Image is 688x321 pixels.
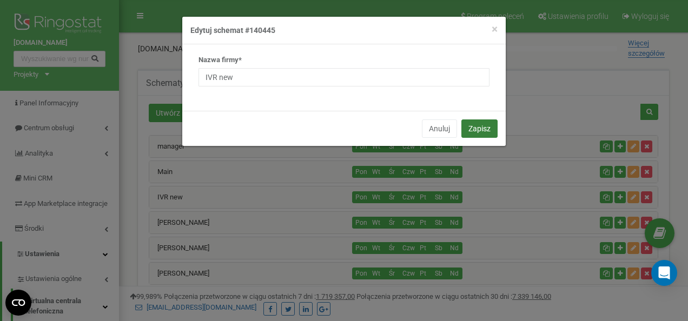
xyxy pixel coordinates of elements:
[651,260,677,286] div: Open Intercom Messenger
[422,119,457,138] button: Anuluj
[461,119,498,138] button: Zapisz
[5,290,31,316] button: Open CMP widget
[492,23,498,36] span: ×
[190,25,498,36] h4: Edytuj schemat #140445
[199,55,242,65] label: Nazwa firmy*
